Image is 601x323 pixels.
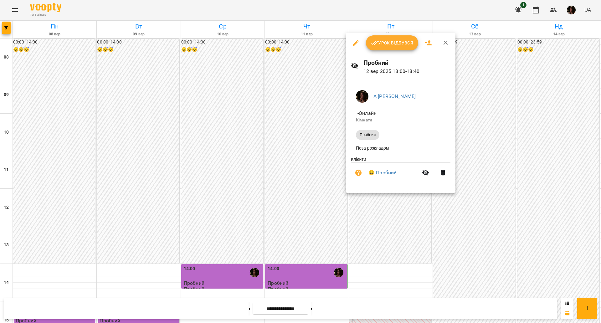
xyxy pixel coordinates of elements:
button: Урок відбувся [366,35,419,50]
h6: Пробний [363,58,451,68]
ul: Клієнти [351,156,450,185]
li: Поза розкладом [351,142,450,154]
a: 😀 Пробний [368,169,397,177]
span: - Онлайн [356,110,378,116]
img: 1b79b5faa506ccfdadca416541874b02.jpg [356,90,368,103]
p: 12 вер 2025 18:00 - 18:40 [363,68,451,75]
p: Кімната [356,117,445,123]
a: А [PERSON_NAME] [373,93,416,99]
span: Урок відбувся [371,39,414,47]
span: Пробний [356,132,379,138]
